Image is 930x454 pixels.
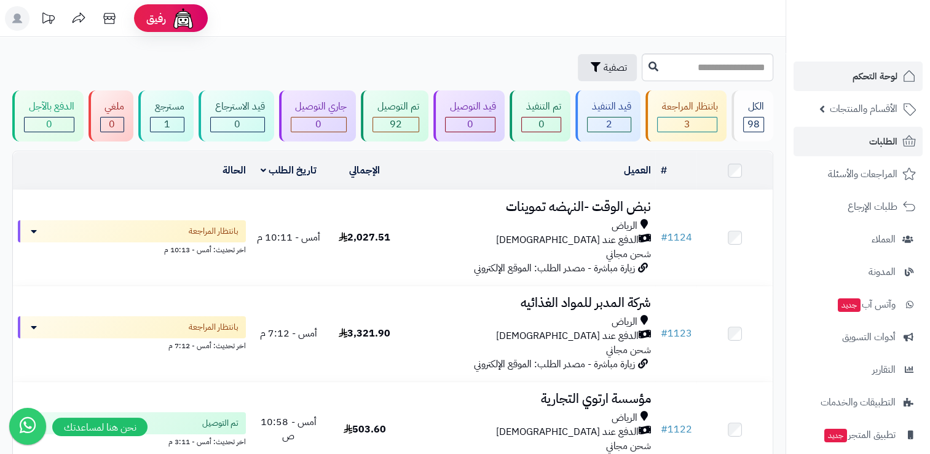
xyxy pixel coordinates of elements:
img: logo-2.png [846,34,918,60]
a: العميل [623,163,650,178]
span: الطلبات [869,133,897,150]
a: التطبيقات والخدمات [794,388,923,417]
span: جديد [824,429,847,442]
a: جاري التوصيل 0 [277,90,359,141]
span: 98 [747,117,760,132]
button: تصفية [578,54,637,81]
div: اخر تحديث: أمس - 10:13 م [18,242,246,255]
div: 0 [25,117,74,132]
span: 0 [234,117,240,132]
span: # [660,230,667,245]
a: تحديثات المنصة [33,6,63,34]
a: الحالة [223,163,246,178]
a: #1124 [660,230,692,245]
a: بانتظار المراجعة 3 [643,90,730,141]
div: 0 [211,117,264,132]
div: 2 [588,117,631,132]
span: شحن مجاني [605,343,650,357]
span: تطبيق المتجر [823,426,896,444]
span: 0 [315,117,321,132]
a: مسترجع 1 [136,90,196,141]
span: طلبات الإرجاع [848,198,897,215]
span: الدفع عند [DEMOGRAPHIC_DATA] [495,329,638,343]
span: التقارير [872,361,896,378]
span: أمس - 7:12 م [260,326,317,341]
a: العملاء [794,225,923,254]
div: قيد التنفيذ [587,100,631,114]
span: المراجعات والأسئلة [828,165,897,183]
div: 0 [101,117,124,132]
span: الدفع عند [DEMOGRAPHIC_DATA] [495,425,638,439]
div: اخر تحديث: أمس - 7:12 م [18,338,246,351]
span: 0 [109,117,115,132]
div: مسترجع [150,100,184,114]
span: المدونة [869,263,896,281]
a: تاريخ الطلب [261,163,317,178]
a: طلبات الإرجاع [794,192,923,221]
span: الدفع عند [DEMOGRAPHIC_DATA] [495,233,638,247]
span: زيارة مباشرة - مصدر الطلب: الموقع الإلكتروني [473,357,634,372]
span: أدوات التسويق [842,329,896,346]
img: ai-face.png [171,6,195,31]
div: 0 [291,117,347,132]
span: جديد [838,298,861,312]
a: قيد التوصيل 0 [431,90,508,141]
div: الكل [743,100,764,114]
span: 0 [46,117,52,132]
div: جاري التوصيل [291,100,347,114]
h3: نبض الوقت -النهضه تموينات [408,200,651,214]
a: #1123 [660,326,692,341]
a: #1122 [660,422,692,437]
span: 92 [390,117,402,132]
span: أمس - 10:11 م [257,230,320,245]
div: الدفع بالآجل [24,100,74,114]
span: زيارة مباشرة - مصدر الطلب: الموقع الإلكتروني [473,261,634,276]
div: قيد التوصيل [445,100,496,114]
span: 1 [164,117,170,132]
a: تم التوصيل 92 [358,90,431,141]
span: وآتس آب [837,296,896,313]
div: قيد الاسترجاع [210,100,265,114]
span: الرياض [611,219,637,233]
div: 0 [446,117,495,132]
a: قيد التنفيذ 2 [573,90,643,141]
span: 3 [684,117,690,132]
a: تم التنفيذ 0 [507,90,573,141]
span: # [660,326,667,341]
a: قيد الاسترجاع 0 [196,90,277,141]
span: تم التوصيل [202,417,238,429]
div: 3 [658,117,717,132]
span: # [660,422,667,437]
span: الرياض [611,315,637,329]
span: أمس - 10:58 ص [261,415,316,444]
h3: شركة المدبر للمواد الغذائيه [408,296,651,310]
a: وآتس آبجديد [794,290,923,319]
span: بانتظار المراجعة [189,321,238,333]
span: التطبيقات والخدمات [821,394,896,411]
a: الدفع بالآجل 0 [10,90,86,141]
div: 0 [522,117,561,132]
a: ملغي 0 [86,90,136,141]
span: 0 [467,117,473,132]
a: التقارير [794,355,923,384]
span: 2,027.51 [339,230,390,245]
span: 3,321.90 [339,326,390,341]
a: الإجمالي [349,163,380,178]
span: 0 [538,117,545,132]
span: الرياض [611,411,637,425]
div: تم التوصيل [372,100,419,114]
a: المدونة [794,257,923,287]
div: بانتظار المراجعة [657,100,718,114]
span: 503.60 [344,422,386,437]
h3: مؤسسة ارتوي التجارية [408,392,651,406]
a: تطبيق المتجرجديد [794,420,923,450]
span: شحن مجاني [605,247,650,261]
a: أدوات التسويق [794,322,923,352]
div: 1 [151,117,184,132]
a: لوحة التحكم [794,62,923,91]
a: الطلبات [794,127,923,156]
a: المراجعات والأسئلة [794,159,923,189]
div: ملغي [100,100,125,114]
span: 2 [606,117,612,132]
span: العملاء [872,231,896,248]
